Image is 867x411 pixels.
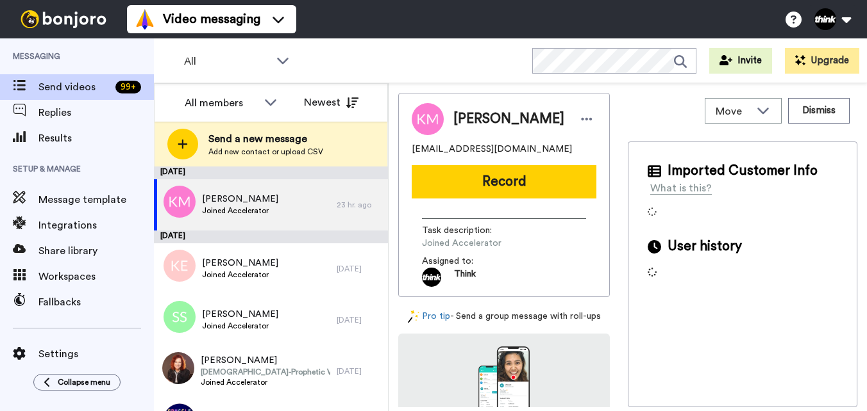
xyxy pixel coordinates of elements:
img: km.png [164,186,196,218]
span: Message template [38,192,154,207]
span: Send a new message [208,131,323,147]
img: ss.png [164,301,196,333]
span: Move [716,104,750,119]
span: Share library [38,243,154,259]
img: bj-logo-header-white.svg [15,10,112,28]
span: [EMAIL_ADDRESS][DOMAIN_NAME] [412,143,572,156]
span: Integrations [38,218,154,233]
img: magic-wand.svg [408,310,419,323]
button: Upgrade [785,48,859,74]
div: [DATE] [337,264,382,274]
span: Replies [38,105,154,120]
div: [DATE] [154,230,388,243]
span: [PERSON_NAME] [202,257,278,270]
img: ke.png [164,250,196,282]
div: All members [185,95,258,111]
button: Invite [709,48,772,74]
div: 23 hr. ago [337,200,382,210]
span: All [184,54,270,69]
span: [PERSON_NAME] [453,109,564,129]
a: Pro tip [408,310,450,323]
div: 99 + [115,81,141,93]
span: Add new contact or upload CSV [208,147,323,157]
span: [PERSON_NAME] [202,193,278,205]
span: User history [668,237,742,256]
span: [PERSON_NAME] [202,308,278,321]
div: What is this? [650,181,712,196]
span: [PERSON_NAME] [201,354,330,367]
span: Task description : [422,224,512,237]
span: Fallbacks [38,294,154,310]
span: Joined Accelerator [202,321,278,331]
span: [DEMOGRAPHIC_DATA]-Prophetic Voice, Author, Conference Speaker [201,367,330,377]
button: Record [412,165,596,198]
div: - Send a group message with roll-ups [398,310,610,323]
span: Send videos [38,79,110,95]
span: Think [454,268,476,287]
span: Joined Accelerator [201,377,330,387]
img: Image of Kristina McPherson-Dusard [412,103,444,135]
img: 43605a5b-2d15-4602-a127-3fdef772f02f-1699552572.jpg [422,268,441,287]
span: Collapse menu [58,377,110,387]
span: Joined Accelerator [422,237,544,250]
img: 812f7ba2-17b9-4863-bac2-1aa3e29c571d.jpg [162,352,194,384]
span: Assigned to: [422,255,512,268]
span: Video messaging [163,10,260,28]
button: Newest [294,90,368,115]
span: Workspaces [38,269,154,284]
span: Settings [38,346,154,362]
span: Joined Accelerator [202,205,278,216]
span: Joined Accelerator [202,270,278,280]
span: Imported Customer Info [668,161,818,181]
span: Results [38,131,154,146]
button: Dismiss [788,98,850,124]
div: [DATE] [337,366,382,376]
img: vm-color.svg [135,9,155,29]
div: [DATE] [337,315,382,325]
div: [DATE] [154,166,388,179]
button: Collapse menu [33,374,121,391]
